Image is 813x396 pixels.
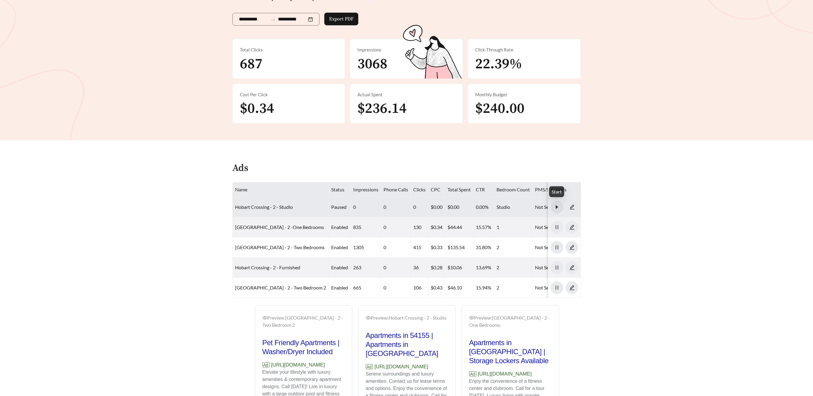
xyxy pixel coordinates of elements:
[533,217,587,237] td: Not Set
[473,237,494,258] td: 31.80%
[331,285,348,290] span: enabled
[262,362,270,367] span: Ad
[473,217,494,237] td: 15.57%
[445,197,473,217] td: $0.00
[381,217,411,237] td: 0
[473,258,494,278] td: 13.69%
[428,278,445,298] td: $0.43
[533,278,587,298] td: Not Set
[329,15,353,23] span: Export PDF
[566,285,578,290] a: edit
[331,224,348,230] span: enabled
[476,187,485,192] span: CTR
[549,186,564,197] div: Start
[357,46,455,53] div: Impressions
[469,371,476,376] span: Ad
[551,265,563,270] span: pause
[494,197,533,217] td: Studio
[270,17,276,22] span: to
[566,261,578,274] button: edit
[235,244,325,250] a: [GEOGRAPHIC_DATA] - 2 - Two Bedrooms
[428,258,445,278] td: $0.28
[351,237,381,258] td: 1305
[533,237,587,258] td: Not Set
[331,265,348,270] span: enabled
[494,237,533,258] td: 2
[445,258,473,278] td: $10.06
[235,224,324,230] a: [GEOGRAPHIC_DATA] - 2 -One Bedrooms
[270,17,276,22] span: swap-right
[366,314,448,321] div: Preview: Hobart Crossing - 2 - Studio
[331,244,348,250] span: enabled
[475,46,573,53] div: Click-Through Rate
[566,244,578,250] a: edit
[351,258,381,278] td: 263
[262,361,345,369] p: [URL][DOMAIN_NAME]
[445,237,473,258] td: $135.54
[411,217,428,237] td: 130
[381,237,411,258] td: 0
[494,278,533,298] td: 2
[351,197,381,217] td: 0
[566,201,578,213] button: edit
[351,217,381,237] td: 835
[551,281,563,294] button: pause
[566,241,578,254] button: edit
[233,182,329,197] th: Name
[366,363,448,371] p: [URL][DOMAIN_NAME]
[240,55,262,73] span: 687
[551,245,563,250] span: pause
[566,204,578,210] a: edit
[357,91,455,98] div: Actual Spent
[551,285,563,290] span: pause
[411,182,428,197] th: Clicks
[431,187,440,192] span: CPC
[428,217,445,237] td: $0.34
[366,364,373,369] span: Ad
[445,182,473,197] th: Total Spent
[381,197,411,217] td: 0
[262,315,267,320] span: eye
[240,100,274,118] span: $0.34
[329,182,351,197] th: Status
[381,278,411,298] td: 0
[475,100,524,118] span: $240.00
[235,204,293,210] a: Hobart Crossing - 2 - Studio
[533,258,587,278] td: Not Set
[473,278,494,298] td: 15.94%
[533,197,587,217] td: Not Set
[469,315,474,320] span: eye
[381,182,411,197] th: Phone Calls
[240,91,338,98] div: Cost Per Click
[240,46,338,53] div: Total Clicks
[324,13,358,25] button: Export PDF
[551,204,563,210] span: caret-right
[381,258,411,278] td: 0
[235,265,300,270] a: Hobart Crossing - 2 - Furnished
[411,197,428,217] td: 0
[566,221,578,234] button: edit
[566,265,578,270] span: edit
[351,182,381,197] th: Impressions
[235,285,326,290] a: [GEOGRAPHIC_DATA] - 2 - Two Bedroom 2
[366,315,371,320] span: eye
[331,204,347,210] span: paused
[357,55,387,73] span: 3068
[551,241,563,254] button: pause
[445,278,473,298] td: $46.10
[411,258,428,278] td: 36
[475,91,573,98] div: Monthly Budget
[357,100,407,118] span: $236.14
[473,197,494,217] td: 0.00%
[566,224,578,230] a: edit
[411,278,428,298] td: 106
[551,224,563,230] span: pause
[494,182,533,197] th: Bedroom Count
[469,338,552,365] h2: Apartments in [GEOGRAPHIC_DATA] | Storage Lockers Available
[232,163,248,174] h4: Ads
[428,237,445,258] td: $0.33
[475,55,522,73] span: 22.39%
[494,258,533,278] td: 2
[351,278,381,298] td: 665
[566,281,578,294] button: edit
